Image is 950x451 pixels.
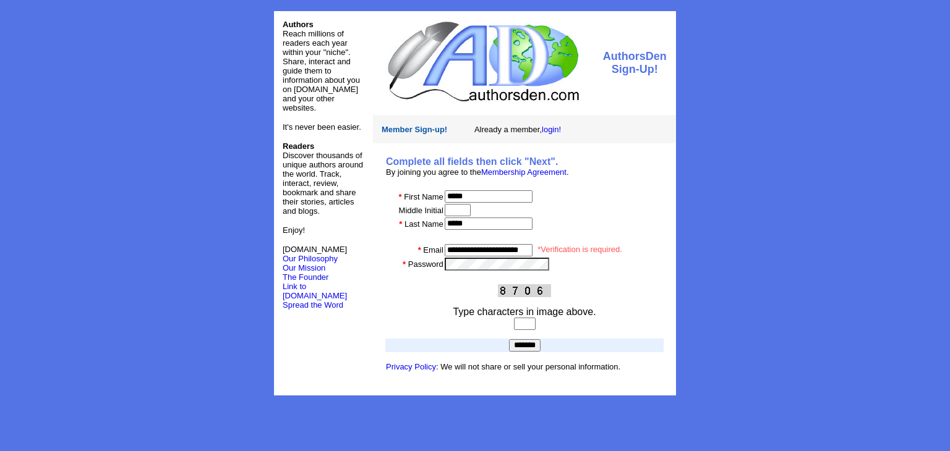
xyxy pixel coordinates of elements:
img: This Is CAPTCHA Image [498,284,551,297]
font: Spread the Word [283,300,343,310]
font: Already a member, [474,125,561,134]
a: Privacy Policy [386,362,436,371]
font: By joining you agree to the . [386,167,569,177]
font: *Verification is required. [537,245,622,254]
font: Email [423,245,443,255]
b: Readers [283,141,314,151]
font: Member Sign-up! [382,125,447,134]
b: Complete all fields then click "Next". [386,156,558,167]
font: : We will not share or sell your personal information. [386,362,620,371]
font: Last Name [404,219,443,229]
font: Middle Initial [399,206,443,215]
img: logo.jpg [385,20,581,103]
font: Password [408,259,443,269]
font: Reach millions of readers each year within your "niche". Share, interact and guide them to inform... [283,29,360,112]
a: login! [542,125,561,134]
a: Membership Agreement [481,167,567,177]
font: It's never been easier. [283,122,361,132]
font: Authors [283,20,314,29]
font: Type characters in image above. [453,306,596,317]
font: First Name [404,192,443,201]
a: Spread the Word [283,299,343,310]
font: Discover thousands of unique authors around the world. Track, interact, review, bookmark and shar... [283,141,363,216]
a: Our Mission [283,263,325,272]
font: AuthorsDen Sign-Up! [603,50,667,75]
a: Our Philosophy [283,254,338,263]
font: Enjoy! [283,225,305,235]
font: [DOMAIN_NAME] [283,245,347,263]
a: Link to [DOMAIN_NAME] [283,282,347,300]
a: The Founder [283,272,328,282]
